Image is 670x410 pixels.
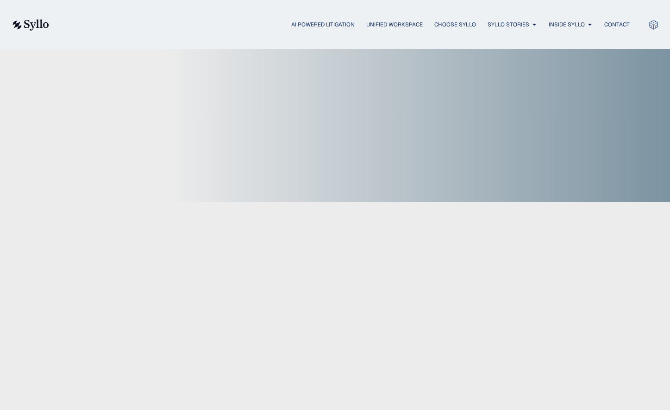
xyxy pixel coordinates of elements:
[434,20,476,29] a: Choose Syllo
[488,20,529,29] a: Syllo Stories
[68,20,630,29] nav: Menu
[68,20,630,29] div: Menu Toggle
[291,20,355,29] a: AI Powered Litigation
[11,19,49,31] img: syllo
[604,20,630,29] a: Contact
[549,20,585,29] a: Inside Syllo
[366,20,423,29] a: Unified Workspace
